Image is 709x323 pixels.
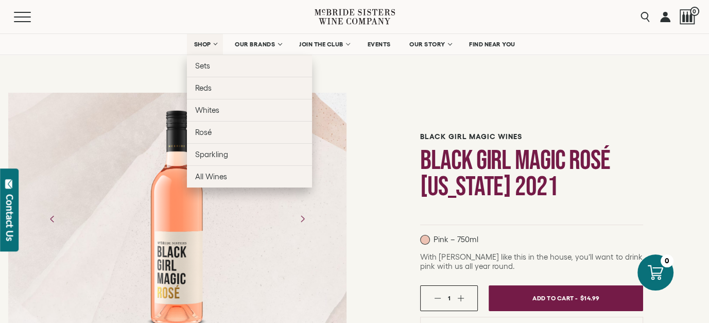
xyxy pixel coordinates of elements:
a: JOIN THE CLUB [292,34,356,55]
span: 0 [690,7,699,16]
a: Sets [187,55,312,77]
span: OUR STORY [409,41,445,48]
button: Previous [39,206,66,232]
a: Sparkling [187,143,312,165]
button: Mobile Menu Trigger [14,12,51,22]
a: OUR STORY [403,34,458,55]
span: Sparkling [195,150,228,159]
span: EVENTS [368,41,391,48]
button: Add To Cart - $14.99 [489,285,643,311]
a: Rosé [187,121,312,143]
a: FIND NEAR YOU [462,34,522,55]
span: OUR BRANDS [235,41,275,48]
a: SHOP [187,34,223,55]
div: 0 [661,254,673,267]
a: Reds [187,77,312,99]
h1: Black Girl Magic Rosé [US_STATE] 2021 [420,147,643,200]
span: $14.99 [580,291,600,305]
span: Rosé [195,128,212,137]
p: Pink – 750ml [420,235,478,245]
span: Sets [195,61,210,70]
span: All Wines [195,172,227,181]
h6: Black Girl Magic Wines [420,132,643,141]
button: Next [289,206,316,232]
span: Whites [195,106,219,114]
a: Whites [187,99,312,121]
span: Add To Cart - [532,291,578,305]
span: FIND NEAR YOU [469,41,515,48]
a: All Wines [187,165,312,188]
a: OUR BRANDS [228,34,287,55]
div: Contact Us [5,194,15,241]
span: Reds [195,83,212,92]
span: With [PERSON_NAME] like this in the house, you’ll want to drink pink with us all year round. [420,252,642,270]
a: EVENTS [361,34,397,55]
span: JOIN THE CLUB [299,41,343,48]
span: SHOP [194,41,211,48]
span: 1 [448,295,451,301]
